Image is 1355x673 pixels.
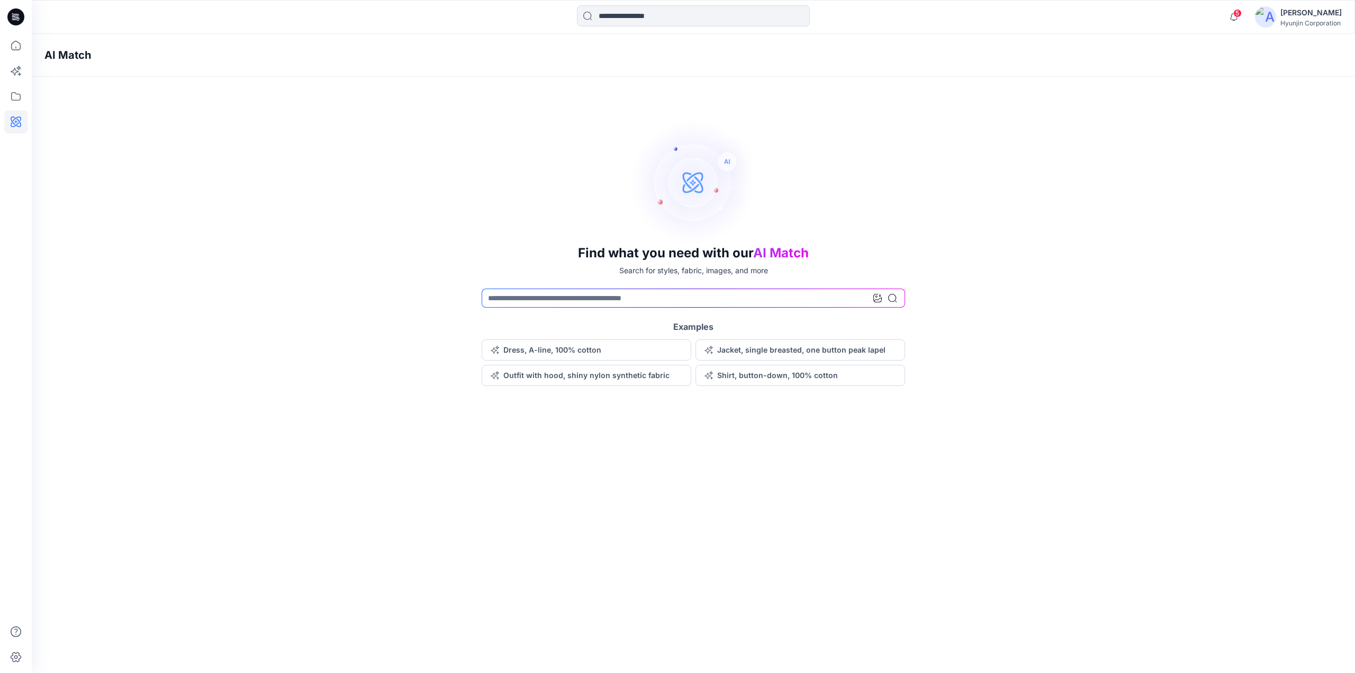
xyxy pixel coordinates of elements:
[1280,19,1342,27] div: Hyunjin Corporation
[44,49,91,61] h4: AI Match
[482,339,691,361] button: Dress, A-line, 100% cotton
[695,365,905,386] button: Shirt, button-down, 100% cotton
[619,265,768,276] p: Search for styles, fabric, images, and more
[695,339,905,361] button: Jacket, single breasted, one button peak lapel
[1280,6,1342,19] div: [PERSON_NAME]
[482,365,691,386] button: Outfit with hood, shiny nylon synthetic fabric
[1233,9,1242,17] span: 5
[630,119,757,246] img: AI Search
[673,320,713,333] h5: Examples
[578,246,809,261] h3: Find what you need with our
[753,245,809,261] span: AI Match
[1255,6,1276,28] img: avatar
